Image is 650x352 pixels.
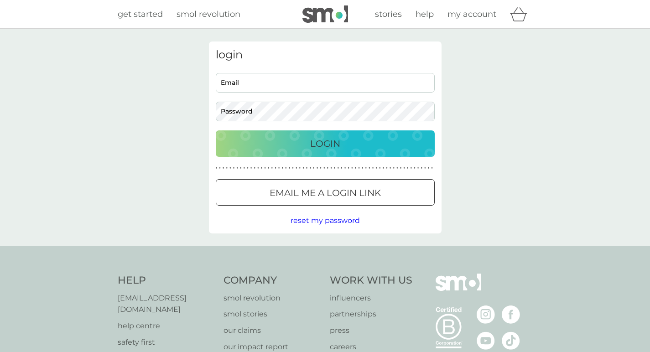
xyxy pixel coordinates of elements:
img: visit the smol Instagram page [477,305,495,324]
p: ● [362,166,364,171]
p: ● [254,166,255,171]
p: ● [369,166,370,171]
button: reset my password [291,215,360,227]
p: ● [275,166,276,171]
p: ● [351,166,353,171]
p: ● [299,166,301,171]
button: Email me a login link [216,179,435,206]
a: help [416,8,434,21]
p: ● [396,166,398,171]
p: Email me a login link [270,186,381,200]
span: help [416,9,434,19]
p: ● [372,166,374,171]
p: ● [344,166,346,171]
img: visit the smol Tiktok page [502,331,520,350]
p: ● [330,166,332,171]
span: smol revolution [177,9,240,19]
p: ● [386,166,388,171]
p: ● [323,166,325,171]
p: ● [334,166,336,171]
p: ● [247,166,249,171]
a: partnerships [330,308,412,320]
p: ● [257,166,259,171]
p: ● [327,166,329,171]
p: ● [383,166,385,171]
h4: Work With Us [330,274,412,288]
p: ● [281,166,283,171]
span: my account [447,9,496,19]
a: smol stories [224,308,321,320]
h4: Company [224,274,321,288]
p: ● [268,166,270,171]
p: ● [375,166,377,171]
p: ● [306,166,308,171]
a: smol revolution [224,292,321,304]
button: Login [216,130,435,157]
p: ● [309,166,311,171]
p: ● [216,166,218,171]
p: ● [400,166,402,171]
a: safety first [118,336,215,348]
p: ● [313,166,315,171]
p: ● [236,166,238,171]
a: stories [375,8,402,21]
p: ● [229,166,231,171]
p: ● [317,166,318,171]
p: ● [271,166,273,171]
p: ● [219,166,221,171]
img: smol [302,5,348,23]
a: [EMAIL_ADDRESS][DOMAIN_NAME] [118,292,215,316]
p: ● [355,166,357,171]
p: ● [431,166,433,171]
span: stories [375,9,402,19]
span: reset my password [291,216,360,225]
p: ● [226,166,228,171]
a: our claims [224,325,321,336]
p: ● [240,166,242,171]
p: ● [261,166,263,171]
h3: login [216,48,435,62]
p: ● [233,166,235,171]
p: ● [320,166,322,171]
p: ● [417,166,419,171]
p: ● [411,166,412,171]
p: ● [365,166,367,171]
a: help centre [118,320,215,332]
p: ● [403,166,405,171]
a: my account [447,8,496,21]
h4: Help [118,274,215,288]
p: ● [285,166,287,171]
p: ● [278,166,280,171]
p: ● [424,166,426,171]
p: ● [250,166,252,171]
p: ● [292,166,294,171]
p: ● [421,166,422,171]
p: ● [358,166,360,171]
img: visit the smol Youtube page [477,331,495,350]
a: press [330,325,412,336]
p: Login [310,136,340,151]
p: ● [390,166,391,171]
div: basket [510,5,533,23]
p: ● [379,166,381,171]
a: get started [118,8,163,21]
p: ● [414,166,416,171]
p: ● [348,166,349,171]
p: ● [289,166,291,171]
a: influencers [330,292,412,304]
img: visit the smol Facebook page [502,305,520,324]
p: ● [223,166,224,171]
p: ● [264,166,266,171]
p: ● [341,166,343,171]
p: ● [407,166,409,171]
p: ● [302,166,304,171]
span: get started [118,9,163,19]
